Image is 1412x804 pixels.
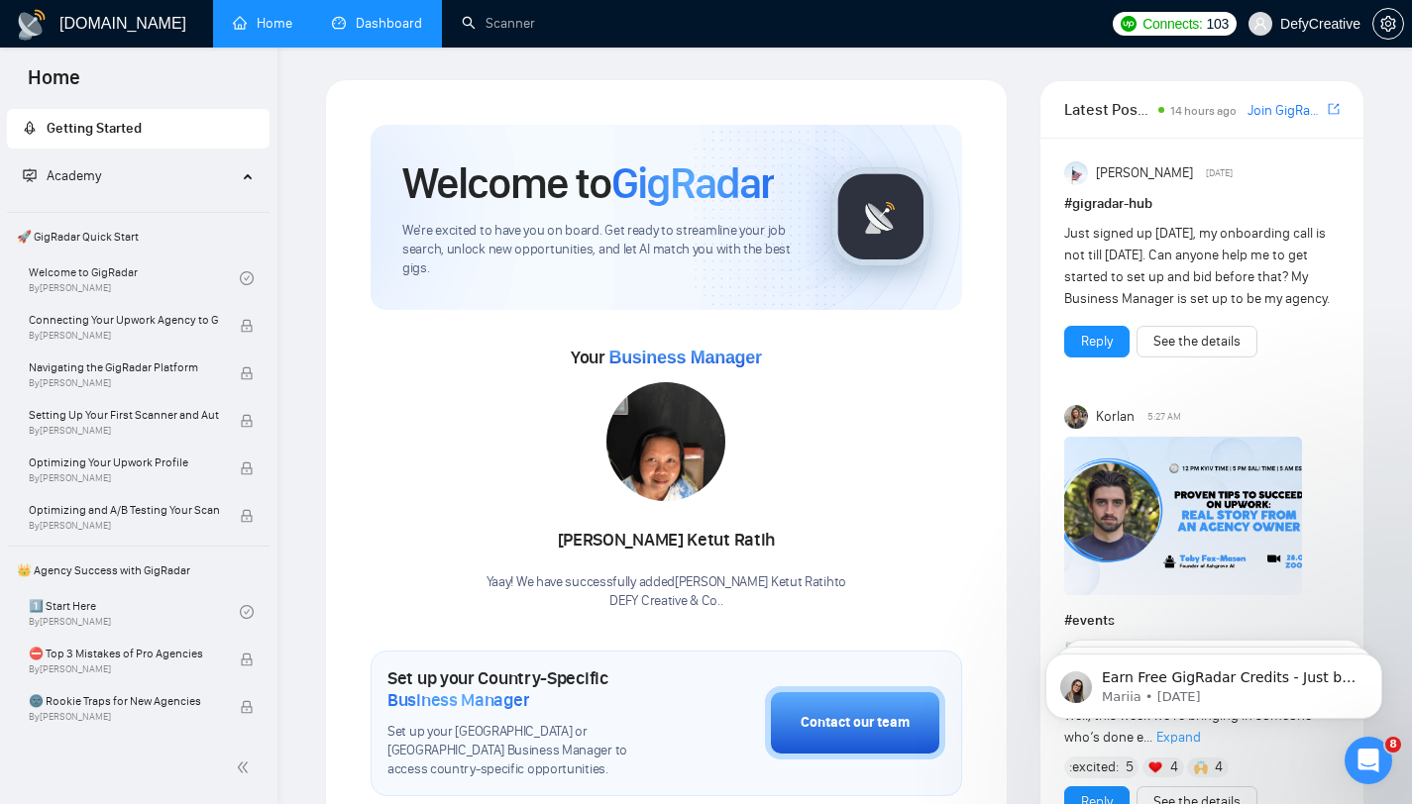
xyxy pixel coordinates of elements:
[240,605,254,619] span: check-circle
[1064,610,1340,632] h1: # events
[1372,16,1404,32] a: setting
[487,573,846,611] div: Yaay! We have successfully added [PERSON_NAME] Ketut Ratih to
[1253,17,1267,31] span: user
[23,167,101,184] span: Academy
[236,757,256,777] span: double-left
[29,520,219,532] span: By [PERSON_NAME]
[1148,760,1162,774] img: ❤️
[9,551,268,590] span: 👑 Agency Success with GigRadar
[611,156,774,210] span: GigRadar
[606,382,725,501] img: 1708936426511-WhatsApp%20Image%202024-02-19%20at%2011.18.11.jpeg
[571,347,762,368] span: Your
[1126,757,1134,777] span: 5
[1215,757,1223,777] span: 4
[1372,8,1404,40] button: setting
[1096,406,1135,428] span: Korlan
[1248,100,1324,122] a: Join GigRadar Slack Community
[1345,737,1392,784] iframe: Intercom live chat
[29,377,219,389] span: By [PERSON_NAME]
[16,9,48,41] img: logo
[240,319,254,333] span: lock
[29,256,240,300] a: Welcome to GigRadarBy[PERSON_NAME]
[240,509,254,523] span: lock
[1137,326,1257,357] button: See the details
[608,348,761,367] span: Business Manager
[1069,756,1119,778] span: :excited:
[402,156,774,210] h1: Welcome to
[29,663,219,675] span: By [PERSON_NAME]
[7,109,270,149] li: Getting Started
[1064,437,1302,595] img: F09C1F8H75G-Event%20with%20Tobe%20Fox-Mason.png
[29,357,219,377] span: Navigating the GigRadar Platform
[29,590,240,634] a: 1️⃣ Start HereBy[PERSON_NAME]
[387,689,529,711] span: Business Manager
[29,711,219,723] span: By [PERSON_NAME]
[1064,97,1153,122] span: Latest Posts from the GigRadar Community
[1064,161,1088,185] img: Anisuzzaman Khan
[1064,225,1330,307] span: Just signed up [DATE], my onboarding call is not till [DATE]. Can anyone help me to get started t...
[233,15,292,32] a: homeHome
[9,217,268,256] span: 🚀 GigRadar Quick Start
[831,167,930,266] img: gigradar-logo.png
[765,686,945,759] button: Contact our team
[801,712,910,734] div: Contact our team
[1194,760,1208,774] img: 🙌
[12,63,96,105] span: Home
[1328,101,1340,117] span: export
[1206,164,1233,182] span: [DATE]
[1373,16,1403,32] span: setting
[240,366,254,380] span: lock
[29,691,219,711] span: 🌚 Rookie Traps for New Agencies
[1121,16,1137,32] img: upwork-logo.png
[23,168,37,182] span: fund-projection-screen
[29,500,219,520] span: Optimizing and A/B Testing Your Scanner for Better Results
[1064,405,1088,429] img: Korlan
[1081,331,1113,352] a: Reply
[1142,13,1202,35] span: Connects:
[23,121,37,135] span: rocket
[240,653,254,666] span: lock
[402,222,800,278] span: We're excited to have you on board. Get ready to streamline your job search, unlock new opportuni...
[462,15,535,32] a: searchScanner
[1207,13,1229,35] span: 103
[1016,612,1412,751] iframe: Intercom notifications message
[47,167,101,184] span: Academy
[1153,331,1241,352] a: See the details
[47,120,142,137] span: Getting Started
[1147,408,1181,426] span: 5:27 AM
[29,452,219,472] span: Optimizing Your Upwork Profile
[29,472,219,484] span: By [PERSON_NAME]
[240,271,254,285] span: check-circle
[387,723,666,779] span: Set up your [GEOGRAPHIC_DATA] or [GEOGRAPHIC_DATA] Business Manager to access country-specific op...
[1170,757,1178,777] span: 4
[487,592,846,611] p: DEFY Creative & Co. .
[29,330,219,342] span: By [PERSON_NAME]
[240,700,254,714] span: lock
[387,667,666,711] h1: Set up your Country-Specific
[487,524,846,557] div: [PERSON_NAME] Ketut Ratih
[1064,326,1130,357] button: Reply
[29,425,219,437] span: By [PERSON_NAME]
[29,310,219,330] span: Connecting Your Upwork Agency to GigRadar
[1096,162,1193,184] span: [PERSON_NAME]
[240,414,254,428] span: lock
[1170,104,1237,118] span: 14 hours ago
[1385,737,1401,753] span: 8
[29,644,219,663] span: ⛔ Top 3 Mistakes of Pro Agencies
[29,405,219,425] span: Setting Up Your First Scanner and Auto-Bidder
[1328,100,1340,119] a: export
[332,15,422,32] a: dashboardDashboard
[240,461,254,475] span: lock
[1064,193,1340,215] h1: # gigradar-hub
